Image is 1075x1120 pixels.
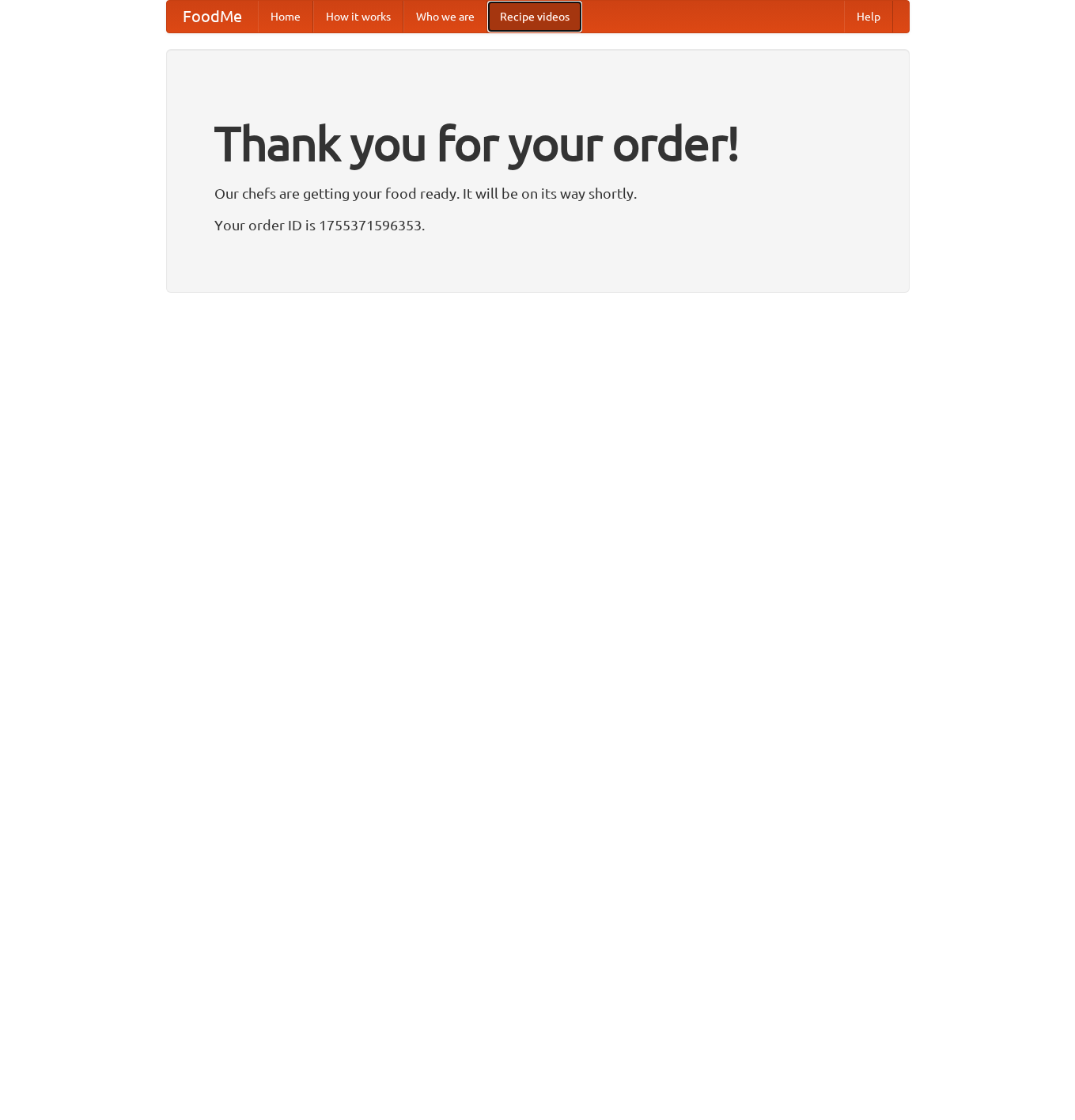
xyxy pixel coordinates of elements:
[487,1,582,32] a: Recipe videos
[214,181,861,205] p: Our chefs are getting your food ready. It will be on its way shortly.
[258,1,313,32] a: Home
[844,1,893,32] a: Help
[214,213,861,237] p: Your order ID is 1755371596353.
[214,105,861,181] h1: Thank you for your order!
[313,1,403,32] a: How it works
[167,1,258,32] a: FoodMe
[403,1,487,32] a: Who we are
